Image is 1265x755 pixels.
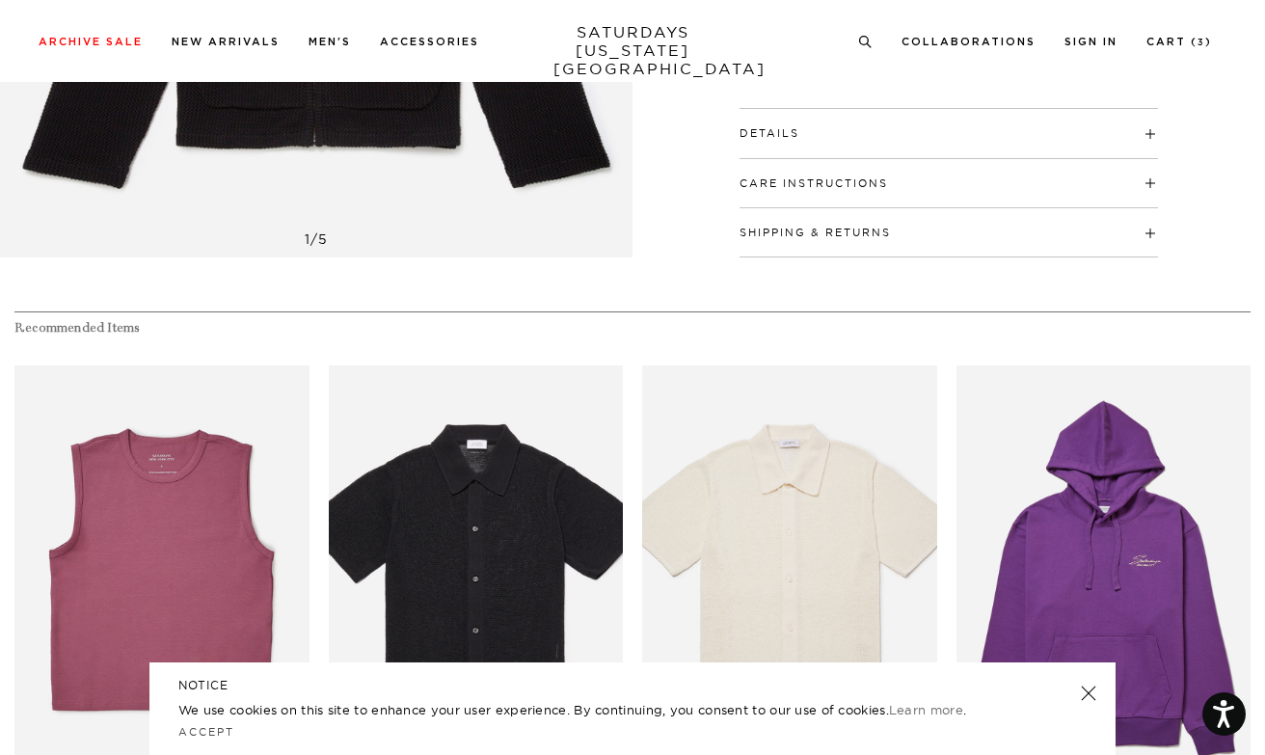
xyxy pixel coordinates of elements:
a: Sign In [1064,37,1117,47]
button: Care Instructions [740,178,888,189]
a: Collaborations [902,37,1036,47]
button: Shipping & Returns [740,228,891,238]
h5: NOTICE [178,677,1087,694]
a: Archive Sale [39,37,143,47]
a: Men's [309,37,351,47]
h4: Recommended Items [14,320,1251,337]
a: Cart (3) [1146,37,1212,47]
a: Learn more [889,702,963,717]
a: Accept [178,725,234,739]
button: Details [740,128,799,139]
span: 5 [318,230,328,248]
small: 3 [1198,39,1205,47]
a: New Arrivals [172,37,280,47]
span: 1 [305,230,310,248]
a: Accessories [380,37,479,47]
a: SATURDAYS[US_STATE][GEOGRAPHIC_DATA] [553,23,713,78]
p: We use cookies on this site to enhance your user experience. By continuing, you consent to our us... [178,700,1018,719]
